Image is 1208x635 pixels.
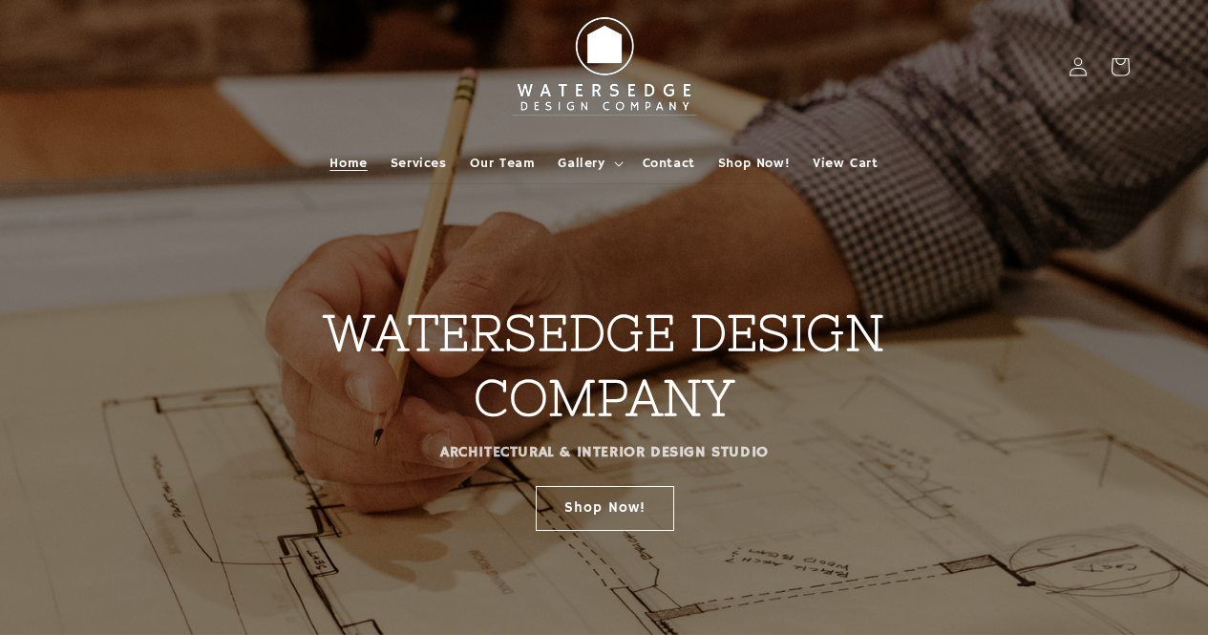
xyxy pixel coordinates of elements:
span: Gallery [558,155,604,172]
summary: Gallery [546,143,630,183]
a: Our Team [458,143,547,183]
a: Services [379,143,458,183]
span: Contact [643,155,695,172]
span: Shop Now! [718,155,790,172]
img: Watersedge Design Co [499,8,710,126]
span: Services [391,155,447,172]
a: View Cart [801,143,889,183]
span: Our Team [470,155,536,172]
span: View Cart [813,155,878,172]
a: Contact [631,143,707,183]
strong: WATERSEDGE DESIGN COMPANY [324,305,884,426]
a: Shop Now! [535,485,673,530]
strong: ARCHITECTURAL & INTERIOR DESIGN STUDIO [440,443,769,462]
a: Shop Now! [707,143,801,183]
a: Home [318,143,378,183]
span: Home [329,155,367,172]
